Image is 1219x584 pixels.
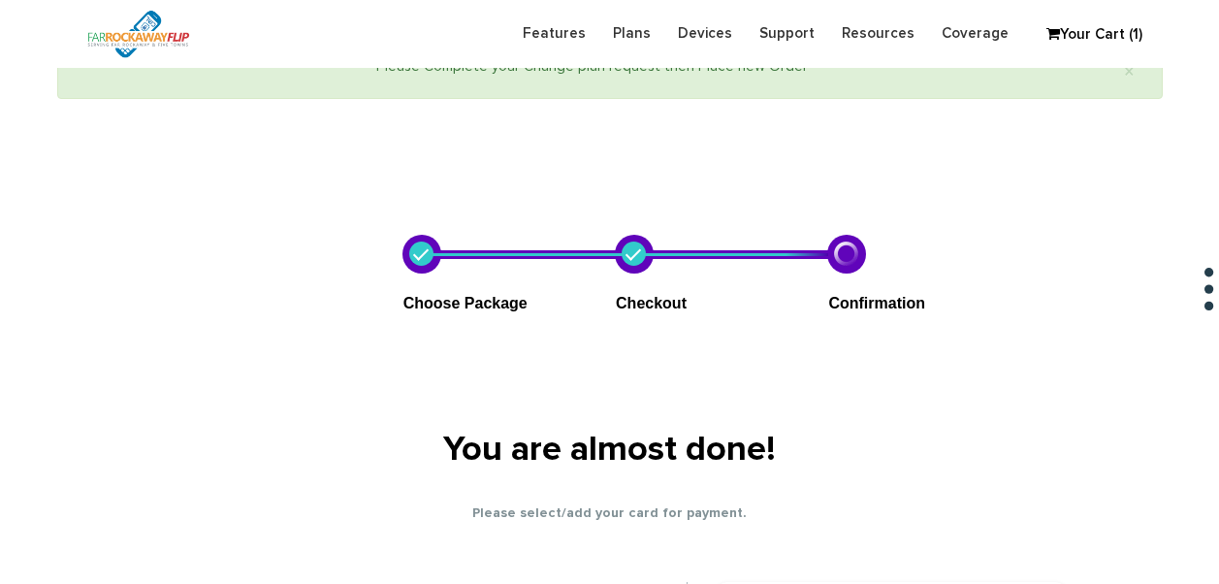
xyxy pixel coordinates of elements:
[616,295,687,311] span: Checkout
[403,295,528,311] span: Choose Package
[1112,54,1147,89] button: Close
[300,432,920,470] h1: You are almost done!
[664,15,746,52] a: Devices
[599,15,664,52] a: Plans
[828,295,925,311] span: Confirmation
[928,15,1022,52] a: Coverage
[509,15,599,52] a: Features
[1124,62,1135,82] span: ×
[72,503,1148,524] p: Please select/add your card for payment.
[746,15,828,52] a: Support
[1037,20,1134,49] a: Your Cart (1)
[57,49,1163,99] div: Please Complete your Change plan request then Place new Order
[828,15,928,52] a: Resources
